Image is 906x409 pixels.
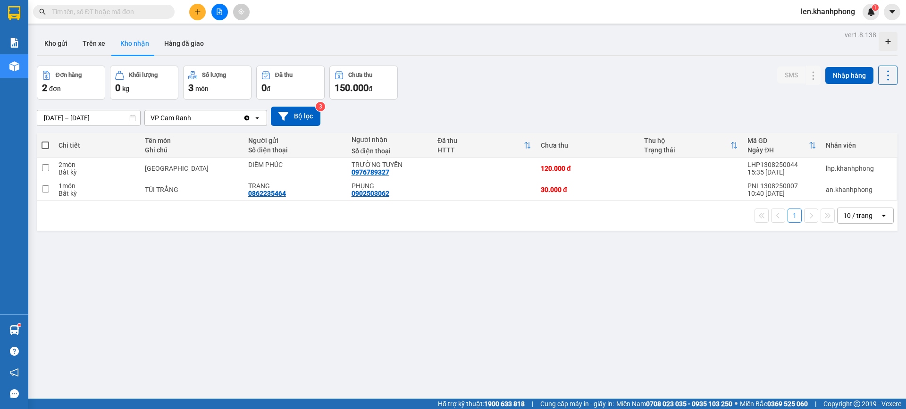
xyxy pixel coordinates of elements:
button: Khối lượng0kg [110,66,178,100]
strong: 0708 023 035 - 0935 103 250 [646,400,732,408]
input: Select a date range. [37,110,140,125]
span: 2 [42,82,47,93]
span: 3 [188,82,193,93]
div: Trạng thái [644,146,730,154]
sup: 1 [18,324,21,326]
span: Miền Nam [616,399,732,409]
button: 1 [788,209,802,223]
button: file-add [211,4,228,20]
svg: open [253,114,261,122]
div: Chưa thu [348,72,372,78]
div: Chưa thu [541,142,635,149]
strong: 0369 525 060 [767,400,808,408]
img: warehouse-icon [9,61,19,71]
button: Kho gửi [37,32,75,55]
th: Toggle SortBy [639,133,743,158]
span: question-circle [10,347,19,356]
div: 10 / trang [843,211,872,220]
span: Miền Bắc [740,399,808,409]
span: 0 [115,82,120,93]
sup: 3 [316,102,325,111]
button: Trên xe [75,32,113,55]
div: TX [145,165,239,172]
span: aim [238,8,244,15]
div: Khối lượng [129,72,158,78]
button: Kho nhận [113,32,157,55]
span: search [39,8,46,15]
div: an.khanhphong [826,186,892,193]
img: warehouse-icon [9,325,19,335]
div: Bất kỳ [59,190,135,197]
div: Đơn hàng [56,72,82,78]
span: đ [369,85,372,92]
div: HTTT [437,146,524,154]
span: 150.000 [335,82,369,93]
sup: 1 [872,4,879,11]
div: DIỄM PHÚC [248,161,342,168]
div: PNL1308250007 [747,182,816,190]
span: | [815,399,816,409]
span: notification [10,368,19,377]
span: caret-down [888,8,897,16]
div: Số điện thoại [248,146,342,154]
th: Toggle SortBy [433,133,536,158]
svg: Clear value [243,114,251,122]
div: Bất kỳ [59,168,135,176]
div: Đã thu [275,72,293,78]
strong: 1900 633 818 [484,400,525,408]
div: Chi tiết [59,142,135,149]
span: đơn [49,85,61,92]
span: plus [194,8,201,15]
div: ver 1.8.138 [845,30,876,40]
span: 1 [873,4,877,11]
span: file-add [216,8,223,15]
span: kg [122,85,129,92]
button: caret-down [884,4,900,20]
button: Số lượng3món [183,66,252,100]
div: Người nhận [352,136,428,143]
div: PHỤNG [352,182,428,190]
button: Bộ lọc [271,107,320,126]
span: món [195,85,209,92]
div: Ghi chú [145,146,239,154]
button: Chưa thu150.000đ [329,66,398,100]
div: TRANG [248,182,342,190]
div: VP Cam Ranh [151,113,191,123]
img: solution-icon [9,38,19,48]
button: Đơn hàng2đơn [37,66,105,100]
div: Số điện thoại [352,147,428,155]
span: copyright [854,401,860,407]
div: 0902503062 [352,190,389,197]
span: ⚪️ [735,402,738,406]
button: Đã thu0đ [256,66,325,100]
button: plus [189,4,206,20]
div: Ngày ĐH [747,146,809,154]
div: Tạo kho hàng mới [879,32,898,51]
th: Toggle SortBy [743,133,821,158]
div: TRƯỜNG TUYÊN [352,161,428,168]
input: Tìm tên, số ĐT hoặc mã đơn [52,7,163,17]
div: LHP1308250044 [747,161,816,168]
div: Người gửi [248,137,342,144]
img: icon-new-feature [867,8,875,16]
div: 1 món [59,182,135,190]
div: 0862235464 [248,190,286,197]
span: Hỗ trợ kỹ thuật: [438,399,525,409]
span: message [10,389,19,398]
div: 2 món [59,161,135,168]
span: Cung cấp máy in - giấy in: [540,399,614,409]
button: aim [233,4,250,20]
div: Mã GD [747,137,809,144]
div: lhp.khanhphong [826,165,892,172]
button: Nhập hàng [825,67,873,84]
div: TÚI TRẮNG [145,186,239,193]
button: Hàng đã giao [157,32,211,55]
div: Thu hộ [644,137,730,144]
div: Số lượng [202,72,226,78]
span: len.khanhphong [793,6,863,17]
span: 0 [261,82,267,93]
div: 15:35 [DATE] [747,168,816,176]
button: SMS [777,67,805,83]
img: logo-vxr [8,6,20,20]
div: 120.000 đ [541,165,635,172]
